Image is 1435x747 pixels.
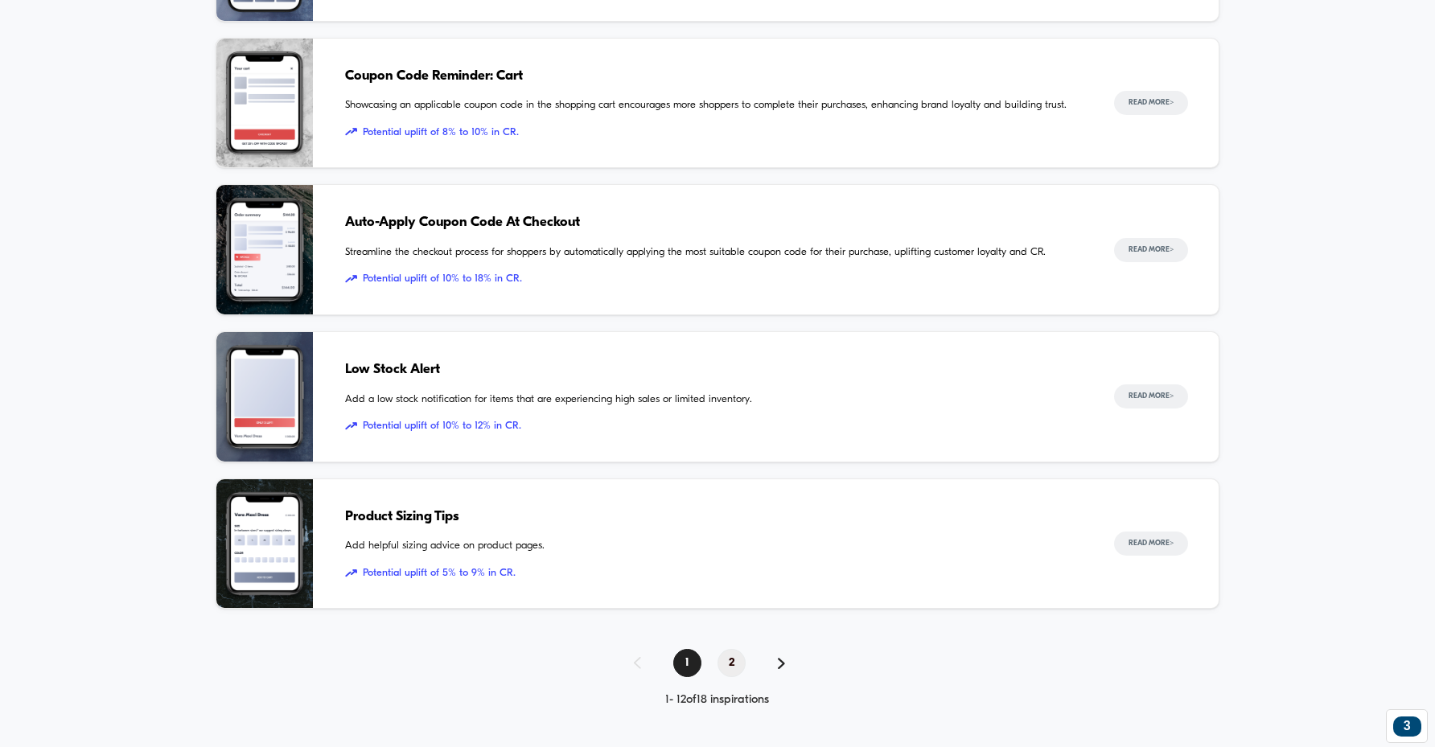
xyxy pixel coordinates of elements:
button: Read More> [1114,238,1188,262]
img: Add helpful sizing advice on product pages. [216,479,313,609]
span: 2 [717,649,746,677]
span: Streamline the checkout process for shoppers by automatically applying the most suitable coupon c... [345,244,1083,261]
span: 1 [673,649,701,677]
span: Potential uplift of 10% to 18% in CR. [345,271,1083,287]
span: Coupon Code Reminder: Cart [345,66,1083,87]
div: 1 - 12 of 18 inspirations [216,693,1220,707]
span: Potential uplift of 8% to 10% in CR. [345,125,1083,141]
button: Read More> [1114,91,1188,115]
span: Auto-Apply Coupon Code At Checkout [345,212,1083,233]
img: Showcasing an applicable coupon code in the shopping cart encourages more shoppers to complete th... [216,39,313,168]
span: Potential uplift of 5% to 9% in CR. [345,565,1083,581]
img: Add a low stock notification for items that are experiencing high sales or limited inventory. [216,332,313,462]
span: Showcasing an applicable coupon code in the shopping cart encourages more shoppers to complete th... [345,97,1083,113]
span: Add helpful sizing advice on product pages. [345,538,1083,554]
button: Read More> [1114,532,1188,556]
span: Low Stock Alert [345,359,1083,380]
span: Product Sizing Tips [345,507,1083,527]
span: Potential uplift of 10% to 12% in CR. [345,418,1083,434]
img: pagination forward [778,658,785,669]
button: Read More> [1114,384,1188,408]
img: Streamline the checkout process for shoppers by automatically applying the most suitable coupon c... [216,185,313,314]
span: Add a low stock notification for items that are experiencing high sales or limited inventory. [345,392,1083,408]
